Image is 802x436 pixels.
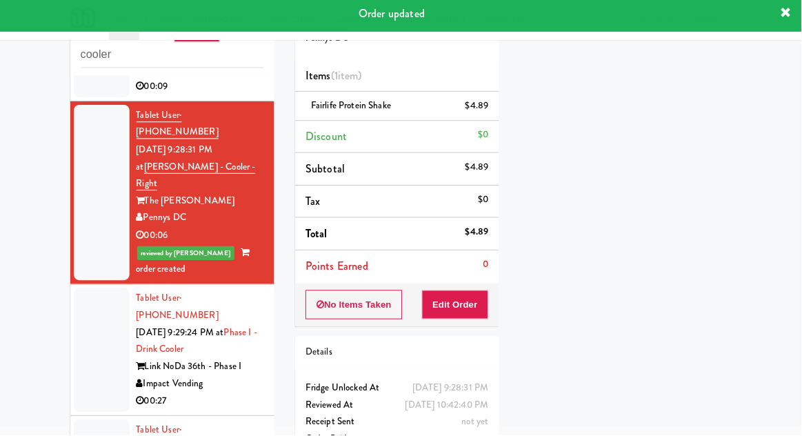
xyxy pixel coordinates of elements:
button: Edit Order [425,292,492,321]
a: Tablet User· [PHONE_NUMBER] [143,112,224,143]
span: Discount [310,132,352,148]
span: Points Earned [310,260,372,276]
span: Total [310,228,332,244]
div: The [PERSON_NAME] [143,195,269,212]
span: [DATE] 9:28:31 PM at [143,146,219,176]
div: Reviewed At [310,397,492,415]
div: Details [310,345,492,362]
span: (1 ) [335,71,366,87]
div: Link NoDa 36th - Phase I [143,359,269,377]
span: Tax [310,196,325,212]
a: [PERSON_NAME] - Cooler - Right [143,163,261,194]
span: Fairlife Protein Shake [316,102,395,115]
div: 00:09 [143,81,269,99]
span: Order updated [363,10,428,26]
a: Tablet User· [PHONE_NUMBER] [143,293,224,324]
h5: Pennys DC [310,37,492,48]
div: $4.89 [469,161,492,179]
button: No Items Taken [310,292,407,321]
li: Tablet User· [PHONE_NUMBER][DATE] 9:29:24 PM atPhase I - Drink CoolerLink NoDa 36th - Phase IImpa... [77,286,279,417]
div: [DATE] 10:42:40 PM [409,397,492,415]
ng-pluralize: item [343,71,363,87]
div: Fridge Unlocked At [310,380,492,397]
div: $4.89 [469,101,492,118]
li: Tablet User· [PHONE_NUMBER][DATE] 9:28:31 PM at[PERSON_NAME] - Cooler - RightThe [PERSON_NAME]Pen... [77,105,279,286]
div: [DATE] 9:28:31 PM [416,380,492,397]
div: 00:06 [143,229,269,246]
span: reviewed by [PERSON_NAME] [143,248,241,262]
div: Receipt Sent [310,414,492,431]
div: $0 [481,130,492,147]
div: 00:27 [143,393,269,410]
span: [DATE] 9:29:24 PM at [143,327,230,340]
span: Items [310,71,366,87]
span: not yet [465,415,492,428]
input: Search vision orders [88,46,269,72]
div: 0 [486,258,492,275]
span: Subtotal [310,163,350,179]
div: Pennys DC [143,212,269,229]
div: $0 [481,194,492,211]
div: Impact Vending [143,377,269,394]
div: $4.89 [469,226,492,243]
